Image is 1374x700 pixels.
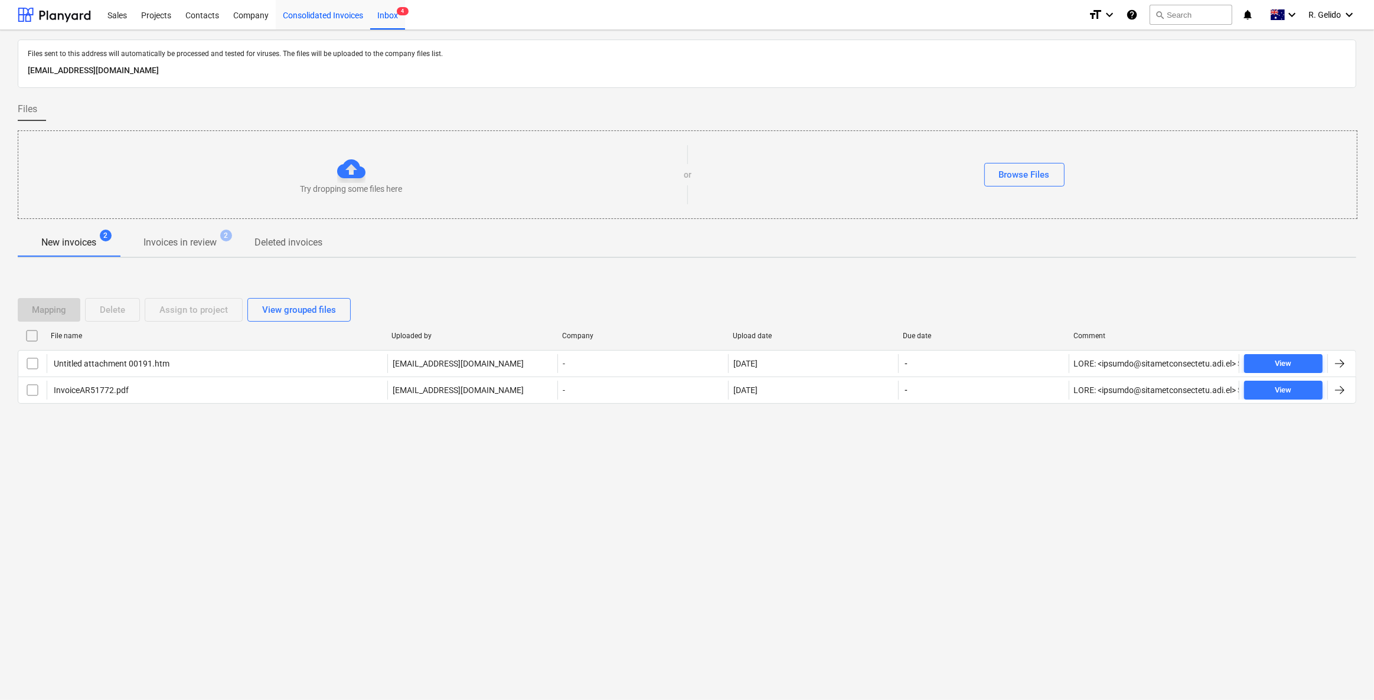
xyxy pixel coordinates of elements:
div: Company [562,332,723,340]
i: keyboard_arrow_down [1285,8,1299,22]
iframe: Chat Widget [1315,643,1374,700]
p: Files sent to this address will automatically be processed and tested for viruses. The files will... [28,50,1346,59]
p: [EMAIL_ADDRESS][DOMAIN_NAME] [28,64,1346,78]
span: Files [18,102,37,116]
i: keyboard_arrow_down [1102,8,1117,22]
span: R. Gelido [1308,10,1341,19]
div: - [557,381,727,400]
button: View [1244,354,1323,373]
span: - [903,358,909,369]
i: Knowledge base [1126,8,1138,22]
p: Try dropping some files here [300,183,402,195]
p: Invoices in review [143,235,217,250]
div: View grouped files [262,302,336,318]
div: View [1275,384,1291,397]
span: 2 [220,230,232,241]
div: [DATE] [733,359,758,368]
i: keyboard_arrow_down [1342,8,1356,22]
div: Try dropping some files hereorBrowse Files [18,130,1357,219]
div: Browse Files [999,167,1050,182]
p: [EMAIL_ADDRESS][DOMAIN_NAME] [393,384,524,396]
div: - [557,354,727,373]
p: or [684,169,691,181]
i: notifications [1242,8,1254,22]
div: Due date [903,332,1065,340]
p: Deleted invoices [254,235,322,250]
span: - [903,384,909,396]
div: Comment [1073,332,1235,340]
div: Upload date [733,332,894,340]
p: New invoices [41,235,96,250]
div: File name [51,332,382,340]
div: Untitled attachment 00191.htm [52,359,169,368]
span: 2 [100,230,112,241]
button: View [1244,381,1323,400]
i: format_size [1088,8,1102,22]
div: View [1275,357,1291,371]
div: InvoiceAR51772.pdf [52,385,129,395]
button: Browse Files [984,163,1065,187]
span: search [1155,10,1164,19]
span: 4 [397,7,409,15]
div: Uploaded by [391,332,553,340]
button: Search [1150,5,1232,25]
div: [DATE] [733,385,758,395]
button: View grouped files [247,298,351,322]
p: [EMAIL_ADDRESS][DOMAIN_NAME] [393,358,524,369]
